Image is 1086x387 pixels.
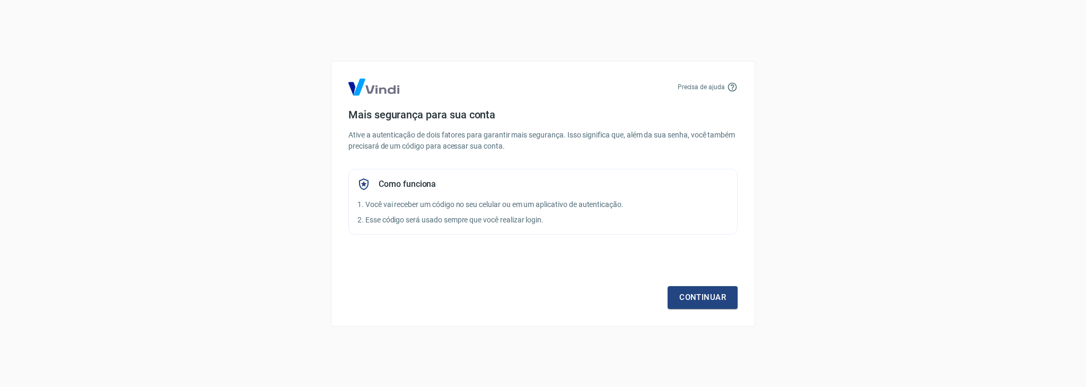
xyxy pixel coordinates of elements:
[668,286,738,308] a: Continuar
[348,108,738,121] h4: Mais segurança para sua conta
[348,130,738,152] p: Ative a autenticação de dois fatores para garantir mais segurança. Isso significa que, além da su...
[357,214,729,226] p: 2. Esse código será usado sempre que você realizar login.
[379,179,436,190] h5: Como funciona
[678,82,725,92] p: Precisa de ajuda
[348,79,399,96] img: Logo Vind
[357,199,729,210] p: 1. Você vai receber um código no seu celular ou em um aplicativo de autenticação.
